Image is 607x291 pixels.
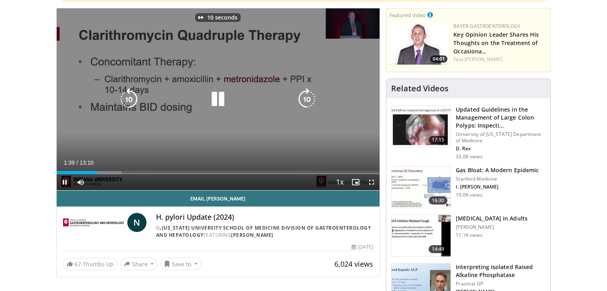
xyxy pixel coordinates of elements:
[453,23,520,29] a: Bayer Gastroenterology
[390,23,449,65] img: 9828b8df-38ad-4333-b93d-bb657251ca89.png.150x105_q85_crop-smart_upscale.png
[75,260,81,268] span: 67
[391,84,449,93] h4: Related Videos
[63,213,124,232] img: Indiana University School of Medicine Division of Gastroenterology and Hepatology
[57,8,380,191] video-js: Video Player
[391,106,451,147] img: dfcfcb0d-b871-4e1a-9f0c-9f64970f7dd8.150x105_q85_crop-smart_upscale.jpg
[79,159,93,166] span: 13:10
[456,214,527,222] h3: [MEDICAL_DATA] in Adults
[231,232,273,238] a: [PERSON_NAME]
[127,213,146,232] a: N
[453,56,547,63] div: Feat.
[456,232,482,238] p: 11.1K views
[391,214,546,257] a: 14:49 [MEDICAL_DATA] in Adults [PERSON_NAME] 11.1K views
[456,131,546,144] p: University of [US_STATE] Department of Medicine
[121,258,158,270] button: Share
[456,106,546,130] h3: Updated Guidelines in the Management of Large Colon Polyps: Inspecti…
[456,263,546,279] h3: Interpreting Isolated Raised Alkaline Phosphatase
[73,174,89,190] button: Mute
[429,136,448,144] span: 17:15
[453,31,539,55] a: Key Opinion Leader Shares His Thoughts on the Treatment of Occasiona…
[334,259,373,269] span: 6,024 views
[429,197,448,204] span: 16:30
[391,167,451,208] img: 480ec31d-e3c1-475b-8289-0a0659db689a.150x105_q85_crop-smart_upscale.jpg
[456,184,539,190] p: I. [PERSON_NAME]
[57,174,73,190] button: Pause
[156,224,371,238] a: [US_STATE] University School of Medicine Division of Gastroenterology and Hepatology
[348,174,364,190] button: Enable picture-in-picture mode
[456,166,539,174] h3: Gas Bloat: A Modern Epidemic
[57,171,380,174] div: Progress Bar
[456,281,546,287] p: Practical GP
[156,213,373,222] h4: H. pylori Update (2024)
[456,176,539,182] p: Stanford Medicine
[390,23,449,65] a: 04:01
[156,224,373,239] div: By FEATURING
[332,174,348,190] button: Playback Rate
[429,245,448,253] span: 14:49
[456,224,527,230] p: [PERSON_NAME]
[391,106,546,160] a: 17:15 Updated Guidelines in the Management of Large Colon Polyps: Inspecti… University of [US_STA...
[64,159,75,166] span: 1:39
[57,191,380,206] a: Email [PERSON_NAME]
[364,174,380,190] button: Fullscreen
[465,56,502,63] a: [PERSON_NAME]
[430,55,447,63] span: 04:01
[160,258,201,270] button: Save to
[456,145,546,152] p: D. Rex
[456,192,482,198] p: 19.0K views
[77,159,78,166] span: /
[391,166,546,208] a: 16:30 Gas Bloat: A Modern Epidemic Stanford Medicine I. [PERSON_NAME] 19.0K views
[207,15,237,20] p: 10 seconds
[456,153,482,160] p: 33.0K views
[63,258,117,270] a: 67 Thumbs Up
[352,244,373,251] div: [DATE]
[390,12,426,19] small: Featured Video
[391,215,451,256] img: 11950cd4-d248-4755-8b98-ec337be04c84.150x105_q85_crop-smart_upscale.jpg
